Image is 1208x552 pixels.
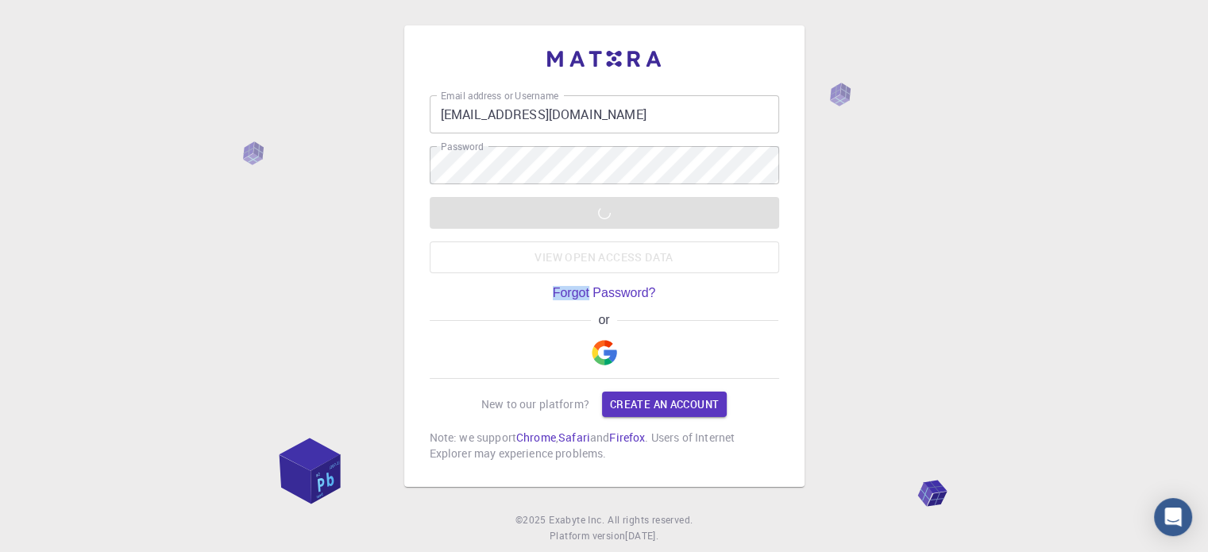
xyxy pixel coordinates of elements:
span: All rights reserved. [608,512,693,528]
span: © 2025 [515,512,549,528]
a: Firefox [609,430,645,445]
span: [DATE] . [625,529,658,542]
a: Forgot Password? [553,286,656,300]
a: Exabyte Inc. [549,512,604,528]
label: Email address or Username [441,89,558,102]
p: New to our platform? [481,396,589,412]
span: Platform version [550,528,625,544]
span: or [591,313,617,327]
label: Password [441,140,483,153]
img: Google [592,340,617,365]
a: [DATE]. [625,528,658,544]
a: Create an account [602,392,727,417]
div: Open Intercom Messenger [1154,498,1192,536]
a: Chrome [516,430,556,445]
a: Safari [558,430,590,445]
p: Note: we support , and . Users of Internet Explorer may experience problems. [430,430,779,461]
span: Exabyte Inc. [549,513,604,526]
